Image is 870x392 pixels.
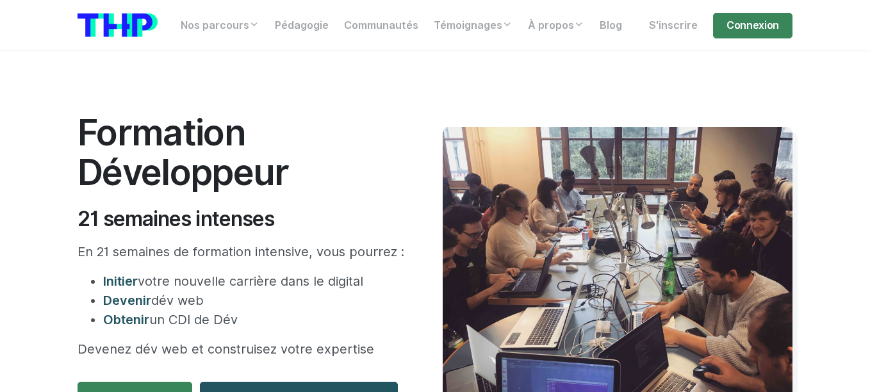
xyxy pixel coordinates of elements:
a: Blog [592,13,630,38]
a: Témoignages [426,13,520,38]
span: Devenir [103,293,151,308]
a: S'inscrire [641,13,705,38]
img: logo [78,13,158,37]
a: Nos parcours [173,13,267,38]
span: Obtenir [103,312,149,327]
a: Communautés [336,13,426,38]
a: Connexion [713,13,792,38]
li: votre nouvelle carrière dans le digital [103,272,404,291]
li: un CDI de Dév [103,310,404,329]
li: dév web [103,291,404,310]
h2: 21 semaines intenses [78,207,404,231]
h1: Formation Développeur [78,113,404,192]
p: En 21 semaines de formation intensive, vous pourrez : [78,242,404,261]
p: Devenez dév web et construisez votre expertise [78,339,404,359]
a: À propos [520,13,592,38]
a: Pédagogie [267,13,336,38]
span: Initier [103,274,138,289]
